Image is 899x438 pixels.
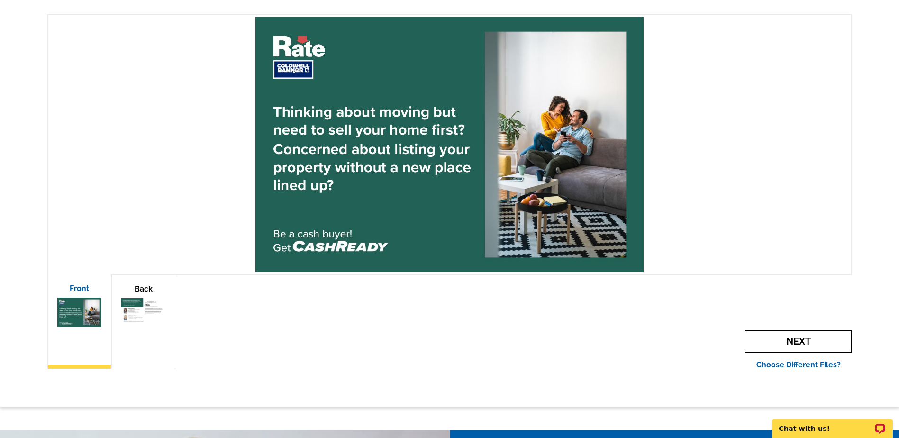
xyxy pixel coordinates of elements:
img: small-thumb.jpg [57,298,101,327]
span: Next [745,330,852,353]
iframe: LiveChat chat widget [766,408,899,438]
img: small-thumb.jpg [121,298,165,327]
p: Front [57,284,101,293]
p: Back [121,284,165,293]
a: Choose Different Files? [756,360,841,369]
img: large-thumb.jpg [255,17,644,272]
